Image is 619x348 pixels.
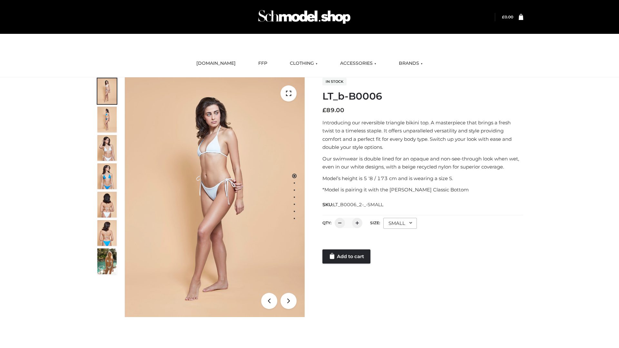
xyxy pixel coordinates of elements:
[125,77,305,317] img: ArielClassicBikiniTop_CloudNine_AzureSky_OW114ECO_1
[322,220,331,225] label: QTY:
[192,56,241,71] a: [DOMAIN_NAME]
[256,4,353,30] img: Schmodel Admin 964
[322,91,523,102] h1: LT_b-B0006
[502,15,505,19] span: £
[322,107,326,114] span: £
[383,218,417,229] div: SMALL
[333,202,383,208] span: LT_B0006_2-_-SMALL
[322,119,523,151] p: Introducing our reversible triangle bikini top. A masterpiece that brings a fresh twist to a time...
[97,135,117,161] img: ArielClassicBikiniTop_CloudNine_AzureSky_OW114ECO_3-scaled.jpg
[322,174,523,183] p: Model’s height is 5 ‘8 / 173 cm and is wearing a size S.
[97,248,117,274] img: Arieltop_CloudNine_AzureSky2.jpg
[370,220,380,225] label: Size:
[322,155,523,171] p: Our swimwear is double lined for an opaque and non-see-through look when wet, even in our white d...
[97,107,117,132] img: ArielClassicBikiniTop_CloudNine_AzureSky_OW114ECO_2-scaled.jpg
[502,15,513,19] bdi: 0.00
[97,163,117,189] img: ArielClassicBikiniTop_CloudNine_AzureSky_OW114ECO_4-scaled.jpg
[285,56,322,71] a: CLOTHING
[322,201,384,208] span: SKU:
[97,192,117,217] img: ArielClassicBikiniTop_CloudNine_AzureSky_OW114ECO_7-scaled.jpg
[394,56,427,71] a: BRANDS
[322,249,370,264] a: Add to cart
[97,78,117,104] img: ArielClassicBikiniTop_CloudNine_AzureSky_OW114ECO_1-scaled.jpg
[322,107,344,114] bdi: 89.00
[502,15,513,19] a: £0.00
[97,220,117,246] img: ArielClassicBikiniTop_CloudNine_AzureSky_OW114ECO_8-scaled.jpg
[322,186,523,194] p: *Model is pairing it with the [PERSON_NAME] Classic Bottom
[322,78,347,85] span: In stock
[253,56,272,71] a: FFP
[335,56,381,71] a: ACCESSORIES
